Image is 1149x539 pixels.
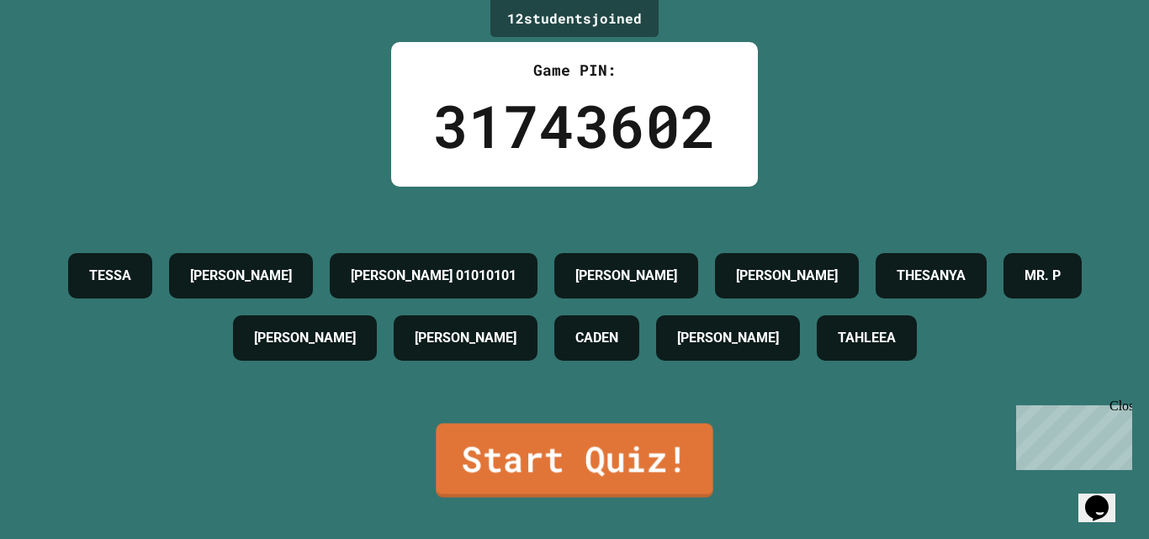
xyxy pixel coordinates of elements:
h4: [PERSON_NAME] 01010101 [351,266,516,286]
h4: [PERSON_NAME] [736,266,838,286]
h4: THESANYA [897,266,966,286]
iframe: chat widget [1078,472,1132,522]
div: Game PIN: [433,59,716,82]
div: 31743602 [433,82,716,170]
h4: [PERSON_NAME] [677,328,779,348]
h4: MR. P [1025,266,1061,286]
iframe: chat widget [1009,399,1132,470]
div: Chat with us now!Close [7,7,116,107]
h4: [PERSON_NAME] [415,328,516,348]
h4: TESSA [89,266,131,286]
h4: [PERSON_NAME] [190,266,292,286]
h4: TAHLEEA [838,328,896,348]
h4: CADEN [575,328,618,348]
h4: [PERSON_NAME] [254,328,356,348]
a: Start Quiz! [436,423,712,497]
h4: [PERSON_NAME] [575,266,677,286]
